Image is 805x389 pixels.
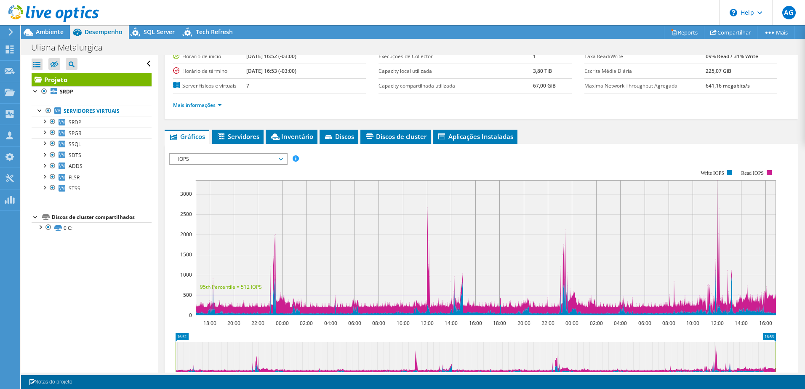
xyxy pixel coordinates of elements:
[324,132,354,141] span: Discos
[437,132,513,141] span: Aplicações Instaladas
[32,139,152,149] a: SSQL
[32,117,152,128] a: SRDP
[533,67,552,75] b: 3,80 TiB
[183,291,192,298] text: 500
[493,320,506,327] text: 18:00
[173,67,246,75] label: Horário de término
[196,28,233,36] span: Tech Refresh
[372,320,385,327] text: 08:00
[32,222,152,233] a: 0 C:
[613,320,626,327] text: 04:00
[69,185,80,192] span: STSS
[299,320,312,327] text: 02:00
[32,161,152,172] a: ADDS
[584,82,706,90] label: Maxima Network Throughput Agregada
[203,320,216,327] text: 18:00
[444,320,457,327] text: 14:00
[27,43,116,52] h1: Uliana Metalurgica
[541,320,554,327] text: 22:00
[69,174,80,181] span: FLSR
[85,28,123,36] span: Desempenho
[173,101,222,109] a: Mais informações
[348,320,361,327] text: 06:00
[638,320,651,327] text: 06:00
[69,152,81,159] span: SDTS
[420,320,433,327] text: 12:00
[23,377,78,387] a: Notas do projeto
[741,170,764,176] text: Read IOPS
[246,53,296,60] b: [DATE] 16:52 (-03:00)
[69,141,81,148] span: SSQL
[757,26,794,39] a: Mais
[706,53,758,60] b: 69% Read / 31% Write
[469,320,482,327] text: 16:00
[251,320,264,327] text: 22:00
[379,67,533,75] label: Capacity local utilizada
[180,251,192,258] text: 1500
[144,28,175,36] span: SQL Server
[180,271,192,278] text: 1000
[734,320,747,327] text: 14:00
[710,320,723,327] text: 12:00
[32,128,152,139] a: SPGR
[396,320,409,327] text: 10:00
[32,183,152,194] a: STSS
[662,320,675,327] text: 08:00
[759,320,772,327] text: 16:00
[584,67,706,75] label: Escrita Média Diária
[216,132,259,141] span: Servidores
[701,170,724,176] text: Write IOPS
[706,82,750,89] b: 641,16 megabits/s
[36,28,64,36] span: Ambiente
[730,9,737,16] svg: \n
[706,67,731,75] b: 225,07 GiB
[324,320,337,327] text: 04:00
[275,320,288,327] text: 00:00
[174,154,282,164] span: IOPS
[565,320,578,327] text: 00:00
[246,67,296,75] b: [DATE] 16:53 (-03:00)
[533,53,536,60] b: 1
[32,73,152,86] a: Projeto
[517,320,530,327] text: 20:00
[227,320,240,327] text: 20:00
[686,320,699,327] text: 10:00
[664,26,704,39] a: Reports
[246,82,249,89] b: 7
[60,88,73,95] b: SRDP
[189,312,192,319] text: 0
[180,231,192,238] text: 2000
[584,52,706,61] label: Taxa Read/Write
[173,52,246,61] label: Horário de início
[69,130,81,137] span: SPGR
[52,212,152,222] div: Discos de cluster compartilhados
[270,132,313,141] span: Inventário
[379,82,533,90] label: Capacity compartilhada utilizada
[173,82,246,90] label: Server físicos e virtuais
[180,210,192,218] text: 2500
[69,163,83,170] span: ADDS
[379,52,533,61] label: Execuções de Collector
[32,86,152,97] a: SRDP
[200,283,262,290] text: 95th Percentile = 512 IOPS
[169,132,205,141] span: Gráficos
[32,172,152,183] a: FLSR
[365,132,426,141] span: Discos de cluster
[704,26,757,39] a: Compartilhar
[32,106,152,117] a: Servidores virtuais
[32,150,152,161] a: SDTS
[533,82,556,89] b: 67,00 GiB
[782,6,796,19] span: AG
[589,320,602,327] text: 02:00
[180,190,192,197] text: 3000
[69,119,81,126] span: SRDP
